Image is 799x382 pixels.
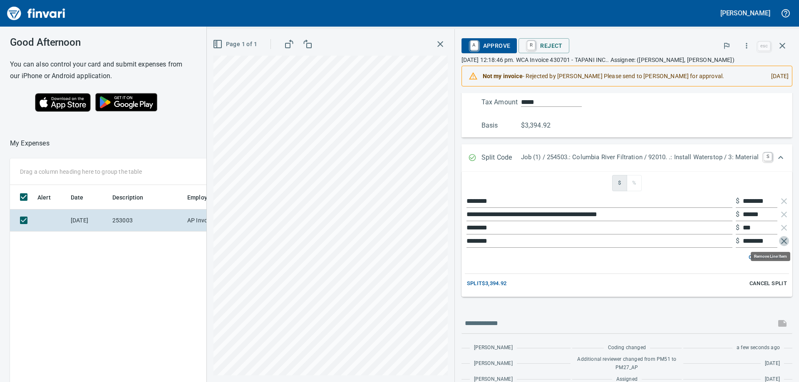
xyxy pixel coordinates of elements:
span: Additional reviewer changed from PM51 to PM27_AP [576,355,677,372]
img: Finvari [5,3,67,23]
span: Clear Items [749,253,784,262]
span: Description [112,192,144,202]
p: [DATE] 12:18:46 pm. WCA Invoice 430701 - TAPANI INC.. Assignee: ([PERSON_NAME], [PERSON_NAME]) [462,56,792,64]
button: Cancel Split [747,277,789,290]
span: Employee [187,192,225,202]
span: % [630,178,638,188]
p: $ [736,209,739,219]
button: Remove Line Item [779,209,789,219]
span: [PERSON_NAME] [474,360,513,368]
span: Description [112,192,154,202]
a: A [470,41,478,50]
div: Expand [462,144,792,172]
button: Page 1 of 1 [211,37,261,52]
p: Basis [481,121,521,131]
div: [DATE] [764,69,789,84]
td: [DATE] [67,209,109,232]
span: $ [615,178,624,188]
p: Online allowed [201,89,383,98]
td: AP Invoices [184,209,246,232]
p: My Expenses [10,138,50,148]
span: Split $3,394.92 [467,279,507,288]
span: Alert [37,192,62,202]
span: Page 1 of 1 [214,39,257,49]
strong: Not my invoice [483,73,523,79]
span: Date [71,192,94,202]
a: esc [758,42,770,51]
span: a few seconds ago [737,344,780,352]
h6: You can also control your card and submit expenses from our iPhone or Android application. [10,59,187,82]
button: AApprove [462,38,517,53]
td: 253003 [109,209,184,232]
span: Close invoice [756,36,792,56]
a: R [527,41,535,50]
p: Drag a column heading here to group the table [20,168,142,176]
span: Coding changed [608,344,646,352]
button: [PERSON_NAME] [718,7,772,20]
span: Alert [37,192,51,202]
button: Clear Items [747,251,786,264]
button: % [627,175,642,191]
span: Date [71,192,84,202]
p: $ [736,236,739,246]
span: [DATE] [765,360,780,368]
div: - Rejected by [PERSON_NAME] Please send to [PERSON_NAME] for approval. [483,69,764,84]
img: Get it on Google Play [91,89,162,116]
nav: breadcrumb [10,138,50,148]
p: $ [736,196,739,206]
span: Employee [187,192,214,202]
p: Job (1) / 254503.: Columbia River Filtration / 92010. .: Install Waterstop / 3: Material [521,153,759,162]
h3: Good Afternoon [10,37,187,48]
span: Cancel Split [749,279,787,288]
button: Remove Line Item [779,223,789,233]
span: Reject [525,39,562,53]
button: More [737,37,756,55]
a: S [764,153,772,161]
button: Split$3,394.92 [465,277,509,290]
p: $3,394.92 [521,121,561,131]
button: RReject [519,38,569,53]
button: $ [612,175,627,191]
img: Download on the App Store [35,93,91,112]
button: Flag [717,37,736,55]
p: Split Code [481,153,521,163]
span: [PERSON_NAME] [474,344,513,352]
p: $ [736,223,739,233]
span: Approve [468,39,511,53]
span: This records your message into the invoice and notifies anyone mentioned [772,313,792,333]
p: Tax Amount [481,97,521,107]
h5: [PERSON_NAME] [720,9,770,17]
